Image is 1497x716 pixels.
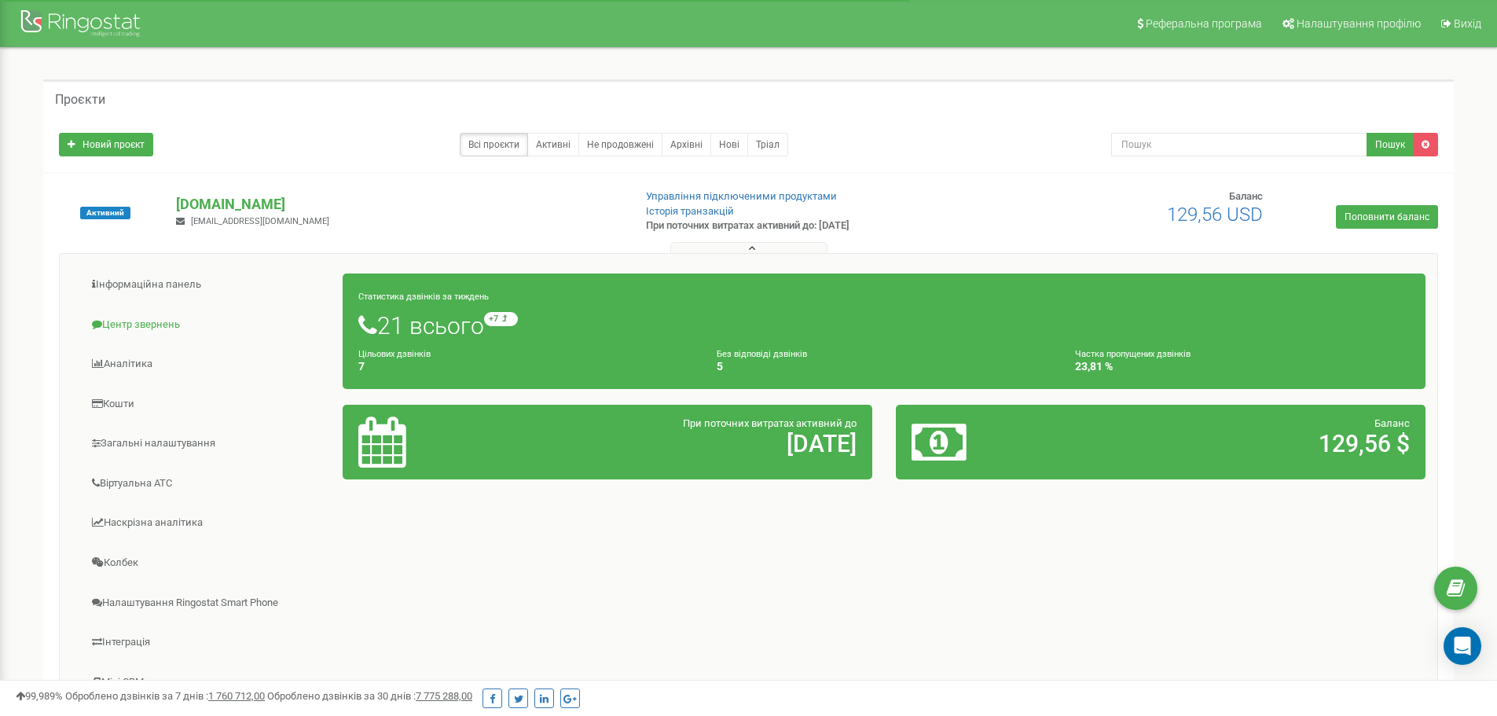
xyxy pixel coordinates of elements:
a: Управління підключеними продуктами [646,190,837,202]
small: Статистика дзвінків за тиждень [358,292,489,302]
small: Частка пропущених дзвінків [1075,349,1191,359]
span: Вихід [1454,17,1481,30]
a: Наскрізна аналітика [72,504,343,542]
span: Оброблено дзвінків за 7 днів : [65,690,265,702]
small: Цільових дзвінків [358,349,431,359]
p: При поточних витратах активний до: [DATE] [646,218,973,233]
a: Не продовжені [578,133,662,156]
h5: Проєкти [55,93,105,107]
span: Активний [80,207,130,219]
a: Активні [527,133,579,156]
small: Без відповіді дзвінків [717,349,807,359]
a: Загальні налаштування [72,424,343,463]
div: Open Intercom Messenger [1444,627,1481,665]
a: Mini CRM [72,663,343,702]
a: Архівні [662,133,711,156]
button: Пошук [1367,133,1414,156]
a: Нові [710,133,748,156]
a: Історія транзакцій [646,205,734,217]
a: Інтеграція [72,623,343,662]
h2: [DATE] [532,431,857,457]
a: Аналiтика [72,345,343,384]
span: 129,56 USD [1167,204,1263,226]
a: Тріал [747,133,788,156]
a: Колбек [72,544,343,582]
span: 99,989% [16,690,63,702]
span: Оброблено дзвінків за 30 днів : [267,690,472,702]
u: 1 760 712,00 [208,690,265,702]
span: Баланс [1229,190,1263,202]
p: [DOMAIN_NAME] [176,194,620,215]
h4: 7 [358,361,693,373]
a: Новий проєкт [59,133,153,156]
span: [EMAIL_ADDRESS][DOMAIN_NAME] [191,216,329,226]
a: Інформаційна панель [72,266,343,304]
a: Кошти [72,385,343,424]
a: Всі проєкти [460,133,528,156]
u: 7 775 288,00 [416,690,472,702]
span: Налаштування профілю [1297,17,1421,30]
h4: 5 [717,361,1051,373]
span: При поточних витратах активний до [683,417,857,429]
a: Центр звернень [72,306,343,344]
a: Віртуальна АТС [72,464,343,503]
h4: 23,81 % [1075,361,1410,373]
span: Баланс [1374,417,1410,429]
h1: 21 всього [358,312,1410,339]
span: Реферальна програма [1146,17,1262,30]
a: Поповнити баланс [1336,205,1438,229]
h2: 129,56 $ [1085,431,1410,457]
small: +7 [484,312,518,326]
a: Налаштування Ringostat Smart Phone [72,584,343,622]
input: Пошук [1111,133,1367,156]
